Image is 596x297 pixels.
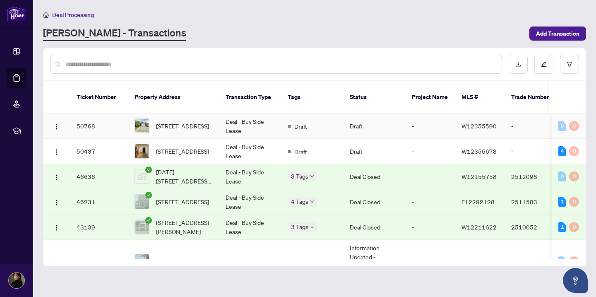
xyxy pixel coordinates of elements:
[405,189,455,215] td: -
[563,268,588,293] button: Open asap
[50,220,63,234] button: Logo
[219,164,281,189] td: Deal - Buy Side Lease
[135,254,149,268] img: thumbnail-img
[156,257,209,266] span: [STREET_ADDRESS]
[461,198,495,205] span: E12292128
[505,240,562,283] td: -
[135,144,149,158] img: thumbnail-img
[53,149,60,155] img: Logo
[461,122,497,130] span: W12355590
[310,225,314,229] span: down
[461,223,497,231] span: W12211622
[156,197,209,206] span: [STREET_ADDRESS]
[135,220,149,234] img: thumbnail-img
[294,147,307,156] span: Draft
[529,27,586,41] button: Add Transaction
[7,6,26,22] img: logo
[219,81,281,113] th: Transaction Type
[461,258,497,265] span: W12060870
[567,61,572,67] span: filter
[53,199,60,206] img: Logo
[294,122,307,131] span: Draft
[505,164,562,189] td: 2512098
[343,189,405,215] td: Deal Closed
[70,81,128,113] th: Ticket Number
[405,164,455,189] td: -
[50,145,63,158] button: Logo
[505,189,562,215] td: 2511583
[135,195,149,209] img: thumbnail-img
[505,81,562,113] th: Trade Number
[145,217,152,224] span: check-circle
[53,123,60,130] img: Logo
[50,170,63,183] button: Logo
[505,215,562,240] td: 2510052
[70,189,128,215] td: 46231
[50,119,63,133] button: Logo
[343,81,405,113] th: Status
[569,256,579,266] div: 0
[219,113,281,139] td: Deal - Buy Side Lease
[558,171,566,181] div: 0
[515,61,521,67] span: download
[53,225,60,231] img: Logo
[291,222,308,232] span: 3 Tags
[70,164,128,189] td: 46636
[558,197,566,207] div: 1
[541,61,547,67] span: edit
[156,147,209,156] span: [STREET_ADDRESS]
[310,200,314,204] span: down
[128,81,219,113] th: Property Address
[70,139,128,164] td: 50437
[569,171,579,181] div: 0
[9,273,24,288] img: Profile Icon
[281,81,343,113] th: Tags
[536,27,579,40] span: Add Transaction
[219,240,281,283] td: Listing
[558,146,566,156] div: 4
[50,255,63,268] button: Logo
[70,215,128,240] td: 43139
[569,197,579,207] div: 0
[569,146,579,156] div: 0
[405,113,455,139] td: -
[558,121,566,131] div: 0
[145,192,152,198] span: check-circle
[461,173,497,180] span: W12155758
[50,195,63,208] button: Logo
[135,169,149,184] img: thumbnail-img
[52,11,94,19] span: Deal Processing
[43,26,186,41] a: [PERSON_NAME] - Transactions
[343,240,405,283] td: Information Updated - Processing Pending
[505,139,562,164] td: -
[43,12,49,18] span: home
[405,240,455,283] td: -
[291,197,308,206] span: 4 Tags
[219,215,281,240] td: Deal - Buy Side Lease
[70,240,128,283] td: 40912
[343,139,405,164] td: Draft
[156,167,212,186] span: [DATE][STREET_ADDRESS][DATE][PERSON_NAME]
[509,55,528,74] button: download
[53,259,60,266] img: Logo
[219,139,281,164] td: Deal - Buy Side Lease
[569,222,579,232] div: 0
[135,119,149,133] img: thumbnail-img
[534,55,553,74] button: edit
[405,215,455,240] td: -
[558,256,566,266] div: 0
[560,55,579,74] button: filter
[343,164,405,189] td: Deal Closed
[53,174,60,181] img: Logo
[70,113,128,139] td: 50768
[569,121,579,131] div: 0
[343,113,405,139] td: Draft
[558,222,566,232] div: 1
[145,167,152,173] span: check-circle
[461,147,497,155] span: W12356678
[156,218,212,236] span: [STREET_ADDRESS][PERSON_NAME]
[291,171,308,181] span: 3 Tags
[310,174,314,179] span: down
[405,81,455,113] th: Project Name
[455,81,505,113] th: MLS #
